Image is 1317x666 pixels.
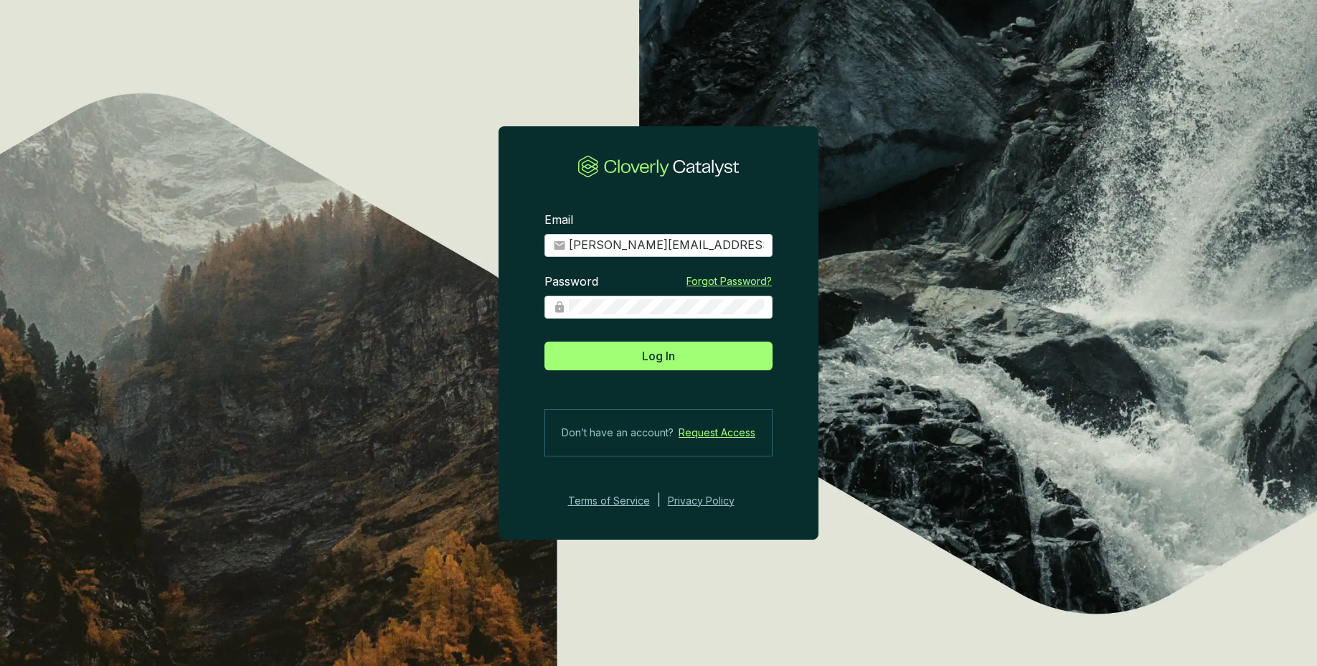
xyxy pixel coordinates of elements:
input: Password [569,299,764,315]
div: | [657,492,661,510]
span: Don’t have an account? [562,424,674,441]
span: Log In [642,347,675,365]
a: Privacy Policy [668,492,754,510]
a: Request Access [679,424,755,441]
label: Email [544,212,573,228]
button: Log In [544,342,773,370]
input: Email [569,238,764,253]
a: Forgot Password? [686,274,772,289]
label: Password [544,274,598,290]
a: Terms of Service [564,492,650,510]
